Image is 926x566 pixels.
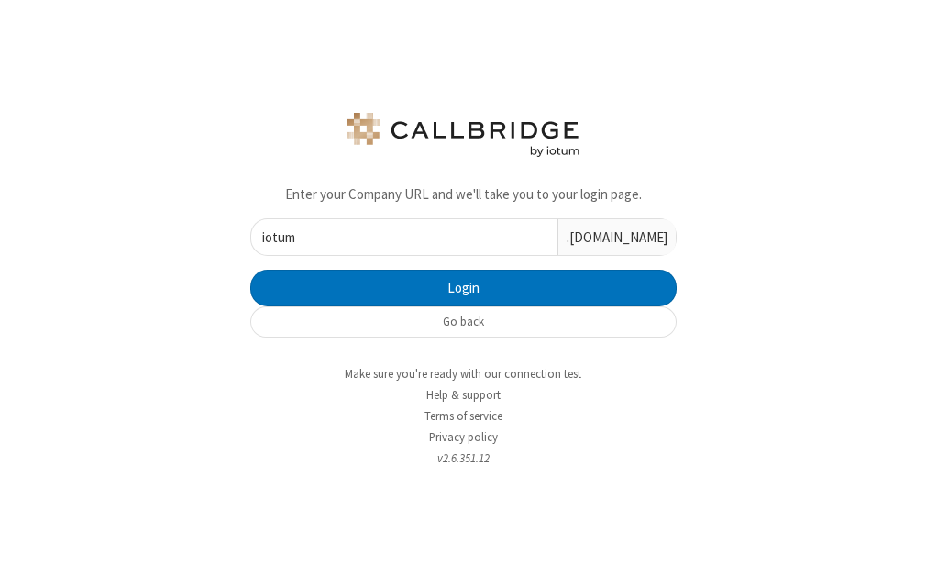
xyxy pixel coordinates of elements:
a: Help & support [426,387,501,403]
a: Make sure you're ready with our connection test [345,366,581,382]
a: Terms of service [424,408,502,424]
a: Privacy policy [429,429,498,445]
div: .[DOMAIN_NAME] [557,219,676,255]
img: logo.png [344,113,582,157]
button: Login [250,270,677,306]
li: v2.6.351.12 [237,449,690,467]
p: Enter your Company URL and we'll take you to your login page. [250,184,677,205]
button: Go back [250,306,677,338]
input: eg. my-company-name [251,219,557,255]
